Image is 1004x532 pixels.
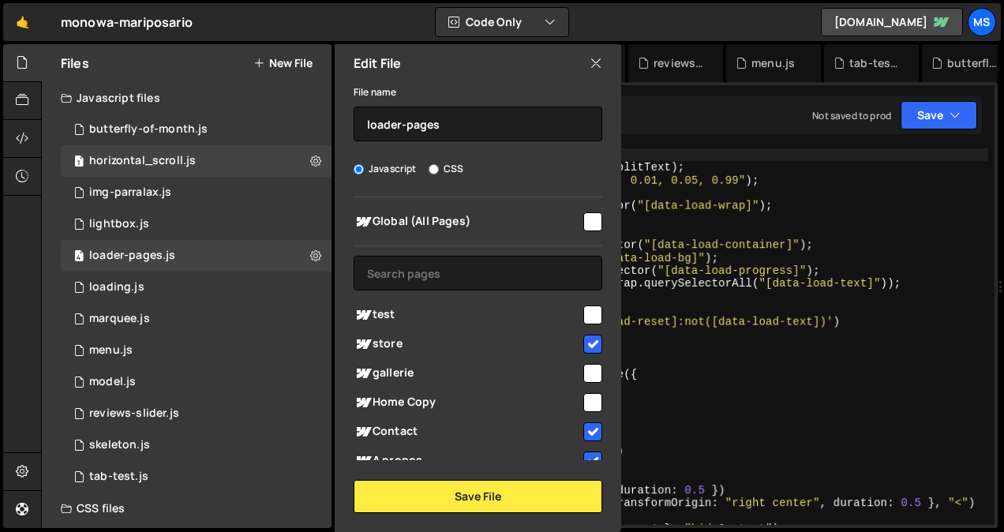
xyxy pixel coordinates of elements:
div: 16967/47342.js [61,177,332,208]
div: 16967/47477.js [61,240,332,272]
span: A propos [354,451,581,470]
h2: Files [61,54,89,72]
span: Home Copy [354,393,581,412]
label: CSS [429,161,463,177]
a: 🤙 [3,3,42,41]
button: Code Only [436,8,568,36]
span: Contact [354,422,581,441]
div: 16967/46876.js [61,272,332,303]
div: 16967/46535.js [61,145,332,177]
label: Javascript [354,161,417,177]
div: 16967/46536.js [61,398,332,429]
label: File name [354,84,396,100]
div: horizontal_scroll.js [89,154,196,168]
button: New File [253,57,313,69]
div: marquee.js [89,312,150,326]
div: reviews-slider.js [89,406,179,421]
span: 4 [74,251,84,264]
div: model.js [89,375,136,389]
div: 16967/46905.js [61,366,332,398]
input: CSS [429,164,439,174]
input: Name [354,107,602,141]
div: menu.js [751,55,795,71]
span: 1 [74,156,84,169]
a: ms [968,8,996,36]
div: 16967/46877.js [61,335,332,366]
div: tab-test.js [89,470,148,484]
div: 16967/46534.js [61,303,332,335]
div: butterfly-of-month.js [89,122,208,137]
div: 16967/46878.js [61,429,332,461]
div: lightbox.js [89,217,149,231]
div: loader-pages.js [89,249,175,263]
button: Save [901,101,977,129]
div: Javascript files [42,82,332,114]
span: test [354,305,581,324]
span: Global (All Pages) [354,212,581,231]
input: Search pages [354,256,602,290]
div: tab-test.js [849,55,900,71]
a: [DOMAIN_NAME] [821,8,963,36]
div: reviews-slider.js [654,55,704,71]
input: Javascript [354,164,364,174]
h2: Edit File [354,54,401,72]
div: loading.js [89,280,144,294]
div: 16967/47307.js [61,208,332,240]
span: store [354,335,581,354]
div: butterfly-of-month.js [947,55,998,71]
div: monowa-mariposario [61,13,193,32]
div: img-parralax.js [89,185,171,200]
div: Not saved to prod [812,109,891,122]
div: CSS files [42,493,332,524]
div: tab-test.js [61,461,332,493]
div: skeleton.js [89,438,150,452]
span: gallerie [354,364,581,383]
div: 16967/46875.js [61,114,332,145]
button: Save File [354,480,602,513]
div: menu.js [89,343,133,358]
